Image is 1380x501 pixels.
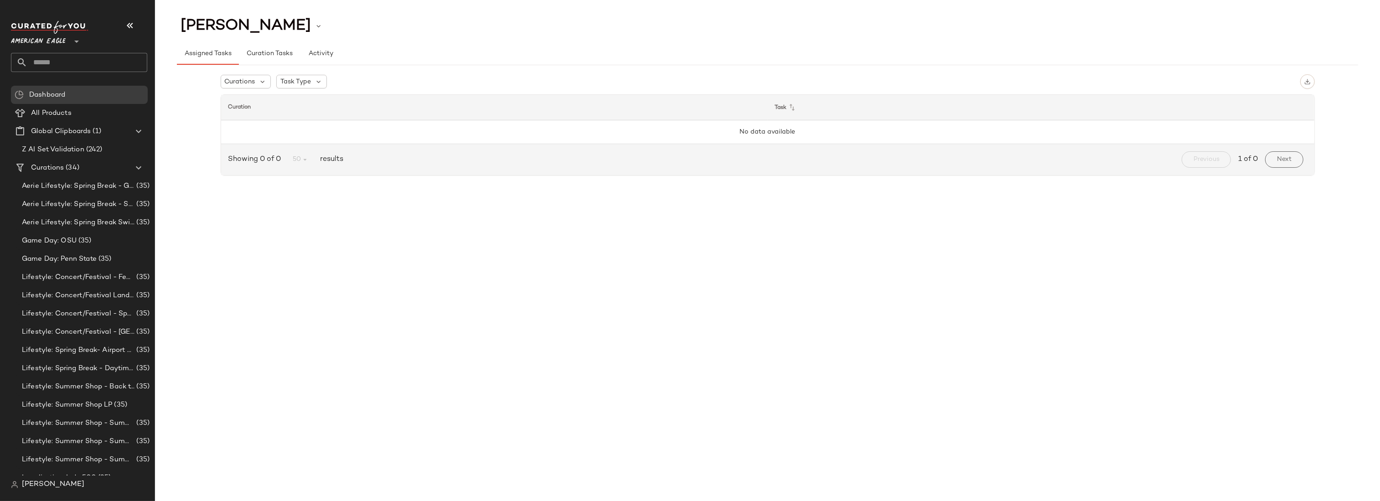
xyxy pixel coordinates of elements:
[22,145,84,155] span: Z AI Set Validation
[134,455,150,465] span: (35)
[22,309,134,319] span: Lifestyle: Concert/Festival - Sporty
[134,345,150,356] span: (35)
[134,181,150,191] span: (35)
[1304,78,1311,85] img: svg%3e
[280,77,311,87] span: Task Type
[316,154,343,165] span: results
[134,363,150,374] span: (35)
[22,345,134,356] span: Lifestyle: Spring Break- Airport Style
[22,363,134,374] span: Lifestyle: Spring Break - Daytime Casual
[22,455,134,465] span: Lifestyle: Summer Shop - Summer Study Sessions
[22,400,113,410] span: Lifestyle: Summer Shop LP
[308,50,333,57] span: Activity
[22,473,96,483] span: Localization: Indy 500
[22,436,134,447] span: Lifestyle: Summer Shop - Summer Internship
[221,120,1314,144] td: No data available
[1238,154,1258,165] span: 1 of 0
[11,481,18,488] img: svg%3e
[134,199,150,210] span: (35)
[15,90,24,99] img: svg%3e
[22,254,97,264] span: Game Day: Penn State
[1265,151,1303,168] button: Next
[134,436,150,447] span: (35)
[84,145,103,155] span: (242)
[22,199,134,210] span: Aerie Lifestyle: Spring Break - Sporty
[134,217,150,228] span: (35)
[96,473,111,483] span: (35)
[31,126,91,137] span: Global Clipboards
[22,382,134,392] span: Lifestyle: Summer Shop - Back to School Essentials
[22,327,134,337] span: Lifestyle: Concert/Festival - [GEOGRAPHIC_DATA]
[11,31,66,47] span: American Eagle
[184,50,232,57] span: Assigned Tasks
[77,236,92,246] span: (35)
[22,290,134,301] span: Lifestyle: Concert/Festival Landing Page
[22,217,134,228] span: Aerie Lifestyle: Spring Break Swimsuits Landing Page
[221,95,768,120] th: Curation
[11,21,88,34] img: cfy_white_logo.C9jOOHJF.svg
[134,382,150,392] span: (35)
[768,95,1314,120] th: Task
[31,163,64,173] span: Curations
[228,154,285,165] span: Showing 0 of 0
[134,290,150,301] span: (35)
[31,108,72,119] span: All Products
[22,272,134,283] span: Lifestyle: Concert/Festival - Femme
[22,181,134,191] span: Aerie Lifestyle: Spring Break - Girly/Femme
[64,163,79,173] span: (34)
[246,50,293,57] span: Curation Tasks
[22,479,84,490] span: [PERSON_NAME]
[181,17,311,35] span: [PERSON_NAME]
[113,400,128,410] span: (35)
[134,272,150,283] span: (35)
[134,309,150,319] span: (35)
[22,236,77,246] span: Game Day: OSU
[97,254,112,264] span: (35)
[1277,156,1292,163] span: Next
[29,90,65,100] span: Dashboard
[91,126,101,137] span: (1)
[134,327,150,337] span: (35)
[134,418,150,429] span: (35)
[225,77,255,87] span: Curations
[22,418,134,429] span: Lifestyle: Summer Shop - Summer Abroad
